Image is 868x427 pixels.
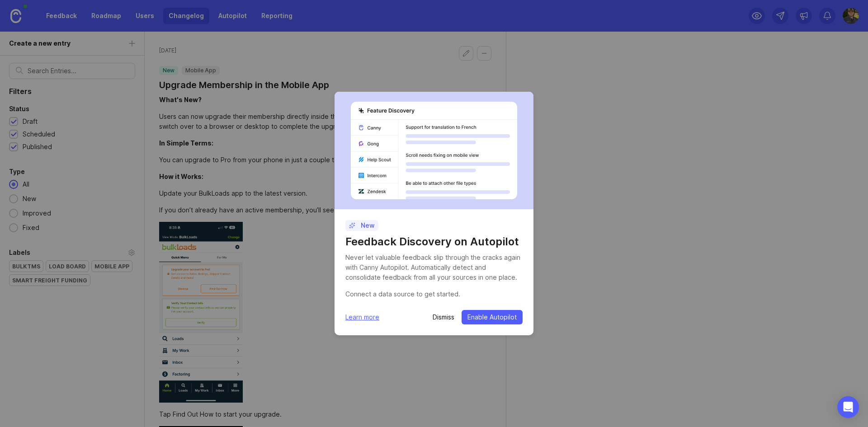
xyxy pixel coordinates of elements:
[345,253,523,282] div: Never let valuable feedback slip through the cracks again with Canny Autopilot. Automatically det...
[345,312,379,322] a: Learn more
[433,313,454,322] button: Dismiss
[351,102,517,199] img: autopilot-456452bdd303029aca878276f8eef889.svg
[467,313,517,322] span: Enable Autopilot
[462,310,523,324] button: Enable Autopilot
[837,396,859,418] div: Open Intercom Messenger
[345,289,523,299] div: Connect a data source to get started.
[349,221,375,230] p: New
[345,235,523,249] h1: Feedback Discovery on Autopilot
